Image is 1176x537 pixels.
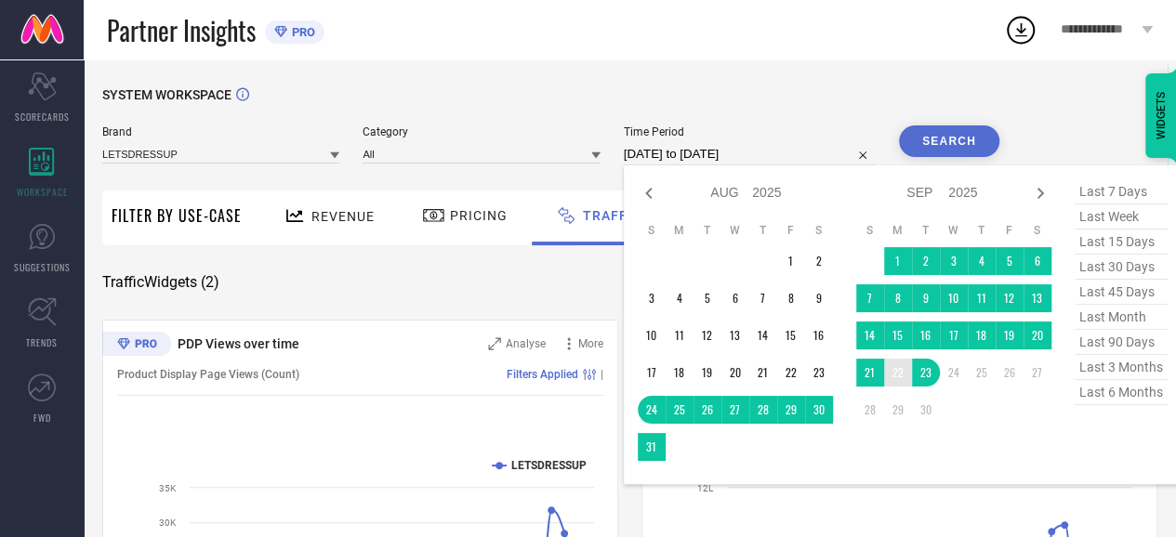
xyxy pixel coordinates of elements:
th: Monday [666,223,694,238]
td: Mon Sep 08 2025 [884,284,912,312]
td: Thu Aug 14 2025 [749,321,777,349]
span: last 15 days [1075,229,1168,255]
th: Friday [777,223,805,238]
td: Fri Aug 22 2025 [777,359,805,386]
span: last month [1075,305,1168,330]
td: Tue Aug 19 2025 [694,359,721,386]
th: Tuesday [694,223,721,238]
td: Tue Aug 05 2025 [694,284,721,312]
td: Fri Sep 19 2025 [996,321,1024,349]
span: More [578,337,603,350]
span: last 7 days [1075,179,1168,204]
td: Sat Aug 09 2025 [805,284,833,312]
td: Sat Sep 06 2025 [1024,247,1051,275]
td: Fri Sep 05 2025 [996,247,1024,275]
td: Thu Aug 21 2025 [749,359,777,386]
text: 30K [159,517,177,528]
td: Mon Sep 15 2025 [884,321,912,349]
td: Fri Aug 08 2025 [777,284,805,312]
span: Time Period [624,125,876,138]
span: SYSTEM WORKSPACE [102,87,231,102]
td: Sun Aug 10 2025 [638,321,666,349]
td: Sun Sep 14 2025 [856,321,884,349]
td: Sun Aug 24 2025 [638,396,666,424]
td: Wed Aug 20 2025 [721,359,749,386]
button: Search [899,125,999,157]
span: last week [1075,204,1168,229]
td: Tue Sep 09 2025 [912,284,940,312]
td: Tue Sep 16 2025 [912,321,940,349]
th: Saturday [805,223,833,238]
td: Tue Sep 30 2025 [912,396,940,424]
th: Wednesday [940,223,968,238]
span: last 90 days [1075,330,1168,355]
td: Mon Sep 01 2025 [884,247,912,275]
span: Product Display Page Views (Count) [117,368,299,381]
text: 12L [697,483,714,493]
td: Thu Aug 28 2025 [749,396,777,424]
span: SUGGESTIONS [14,260,71,274]
td: Thu Aug 07 2025 [749,284,777,312]
span: PDP Views over time [178,336,299,351]
th: Sunday [638,223,666,238]
th: Thursday [968,223,996,238]
td: Tue Sep 02 2025 [912,247,940,275]
span: Category [363,125,600,138]
span: SCORECARDS [15,110,70,124]
td: Sun Sep 28 2025 [856,396,884,424]
td: Mon Aug 25 2025 [666,396,694,424]
th: Friday [996,223,1024,238]
div: Premium [102,332,171,360]
td: Sat Aug 30 2025 [805,396,833,424]
span: last 30 days [1075,255,1168,280]
input: Select time period [624,143,876,165]
td: Sun Sep 07 2025 [856,284,884,312]
th: Wednesday [721,223,749,238]
td: Sat Sep 20 2025 [1024,321,1051,349]
td: Wed Aug 27 2025 [721,396,749,424]
td: Thu Sep 04 2025 [968,247,996,275]
span: FWD [33,411,51,425]
td: Thu Sep 25 2025 [968,359,996,386]
div: Open download list [1004,13,1037,46]
text: LETSDRESSUP [511,459,587,472]
td: Mon Aug 04 2025 [666,284,694,312]
td: Sun Aug 17 2025 [638,359,666,386]
span: last 45 days [1075,280,1168,305]
span: Filter By Use-Case [112,204,242,227]
th: Tuesday [912,223,940,238]
td: Sat Aug 02 2025 [805,247,833,275]
td: Fri Aug 15 2025 [777,321,805,349]
span: last 6 months [1075,380,1168,405]
td: Tue Aug 26 2025 [694,396,721,424]
span: Revenue [311,209,375,224]
span: TRENDS [26,335,58,349]
td: Fri Sep 12 2025 [996,284,1024,312]
td: Sat Aug 23 2025 [805,359,833,386]
svg: Zoom [488,337,501,350]
td: Wed Sep 17 2025 [940,321,968,349]
th: Sunday [856,223,884,238]
span: PRO [287,25,315,39]
span: Filters Applied [507,368,578,381]
td: Sun Aug 31 2025 [638,433,666,461]
th: Thursday [749,223,777,238]
td: Mon Aug 18 2025 [666,359,694,386]
td: Wed Aug 13 2025 [721,321,749,349]
td: Wed Sep 24 2025 [940,359,968,386]
span: Traffic [583,208,641,223]
span: Brand [102,125,339,138]
td: Thu Sep 11 2025 [968,284,996,312]
div: Next month [1029,182,1051,204]
td: Tue Sep 23 2025 [912,359,940,386]
span: Partner Insights [107,11,256,49]
td: Fri Sep 26 2025 [996,359,1024,386]
th: Saturday [1024,223,1051,238]
span: Traffic Widgets ( 2 ) [102,273,219,292]
span: Pricing [450,208,508,223]
span: | [601,368,603,381]
td: Wed Sep 03 2025 [940,247,968,275]
td: Tue Aug 12 2025 [694,321,721,349]
span: last 3 months [1075,355,1168,380]
span: Analyse [506,337,546,350]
